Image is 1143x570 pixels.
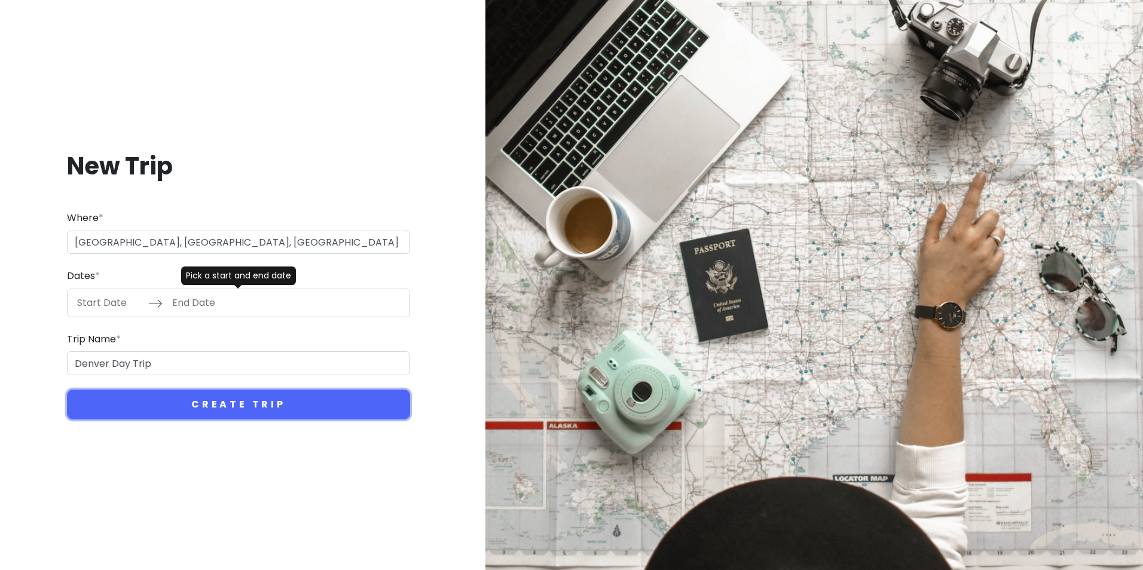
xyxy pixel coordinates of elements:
input: Start Date [71,289,148,317]
input: End Date [166,289,243,317]
input: Give it a name [67,351,410,375]
input: City (e.g., New York) [67,231,410,255]
label: Trip Name [67,332,121,347]
label: Dates [67,268,100,284]
label: Where [67,210,103,226]
div: Pick a start and end date [181,266,296,284]
button: Create Trip [67,390,410,419]
h1: New Trip [67,151,410,182]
